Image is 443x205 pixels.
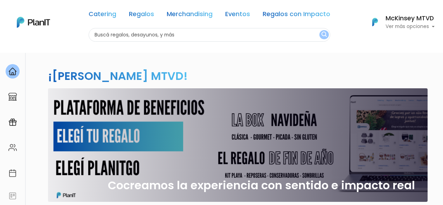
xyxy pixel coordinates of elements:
[48,68,188,84] h2: ¡[PERSON_NAME] MTVD!
[386,15,435,22] h6: McKinsey MTVD
[8,143,17,152] img: people-662611757002400ad9ed0e3c099ab2801c6687ba6c219adb57efc949bc21e19d.svg
[225,11,250,20] a: Eventos
[386,24,435,29] p: Ver más opciones
[89,28,330,42] input: Buscá regalos, desayunos, y más
[108,179,415,192] h2: Cocreamos la experiencia con sentido e impacto real
[8,169,17,177] img: calendar-87d922413cdce8b2cf7b7f5f62616a5cf9e4887200fb71536465627b3292af00.svg
[17,17,50,28] img: PlanIt Logo
[363,13,435,31] button: PlanIt Logo McKinsey MTVD Ver más opciones
[8,93,17,101] img: marketplace-4ceaa7011d94191e9ded77b95e3339b90024bf715f7c57f8cf31f2d8c509eaba.svg
[89,11,116,20] a: Catering
[321,32,327,38] img: search_button-432b6d5273f82d61273b3651a40e1bd1b912527efae98b1b7a1b2c0702e16a8d.svg
[367,14,383,30] img: PlanIt Logo
[8,192,17,200] img: feedback-78b5a0c8f98aac82b08bfc38622c3050aee476f2c9584af64705fc4e61158814.svg
[129,11,154,20] a: Regalos
[167,11,213,20] a: Merchandising
[8,118,17,127] img: campaigns-02234683943229c281be62815700db0a1741e53638e28bf9629b52c665b00959.svg
[263,11,330,20] a: Regalos con Impacto
[8,67,17,76] img: home-e721727adea9d79c4d83392d1f703f7f8bce08238fde08b1acbfd93340b81755.svg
